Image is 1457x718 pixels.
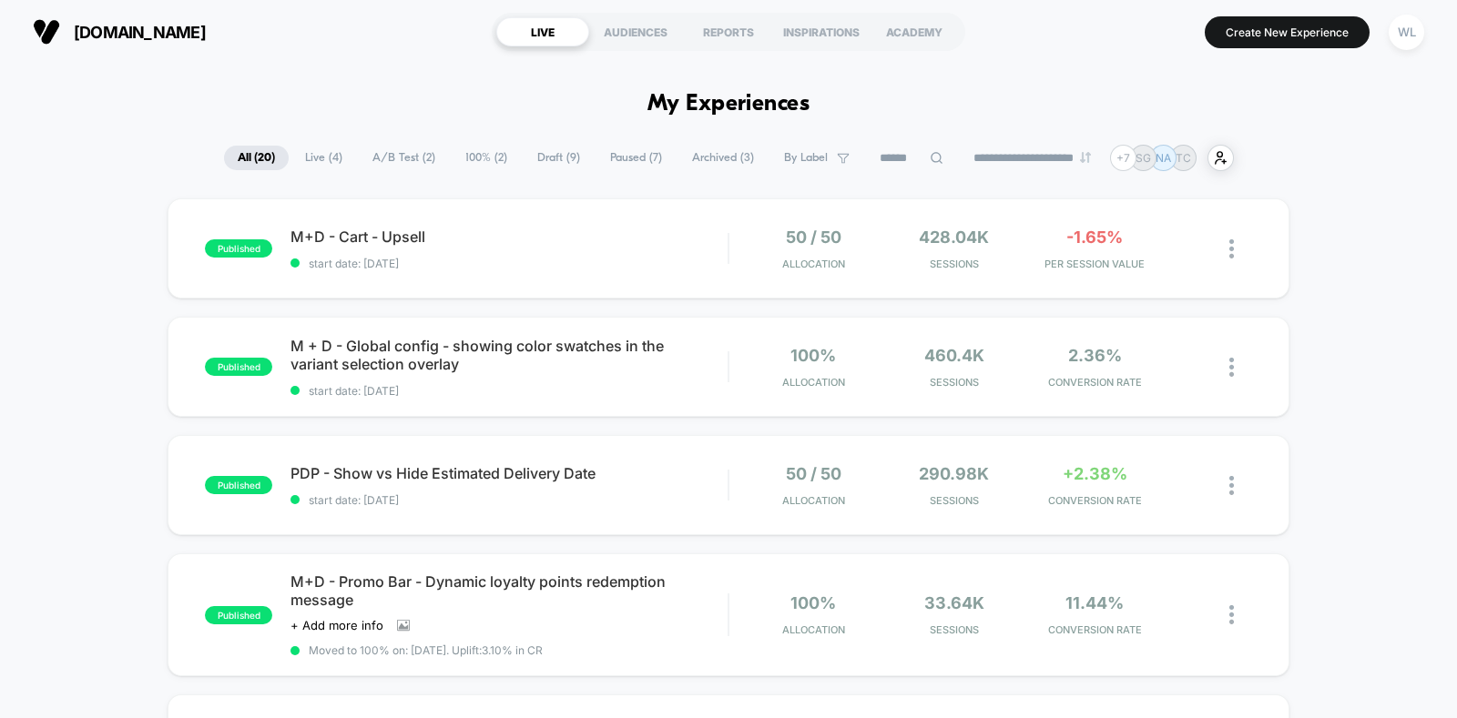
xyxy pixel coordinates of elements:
span: M+D - Promo Bar - Dynamic loyalty points redemption message [290,572,728,609]
img: close [1229,358,1234,377]
img: Visually logo [33,18,60,46]
span: Draft ( 9 ) [524,146,594,170]
span: 50 / 50 [786,228,841,247]
span: published [205,239,272,258]
span: 100% [790,593,836,612]
span: 428.04k [919,228,989,247]
span: Live ( 4 ) [291,146,356,170]
img: end [1080,152,1091,163]
span: 100% ( 2 ) [452,146,521,170]
span: Allocation [782,623,845,636]
img: close [1229,476,1234,495]
span: -1.65% [1066,228,1123,247]
span: 290.98k [919,464,989,483]
span: Paused ( 7 ) [596,146,676,170]
div: ACADEMY [868,17,961,46]
span: CONVERSION RATE [1029,376,1161,389]
div: + 7 [1110,145,1136,171]
span: start date: [DATE] [290,493,728,507]
span: start date: [DATE] [290,257,728,270]
span: Allocation [782,258,845,270]
span: 100% [790,346,836,365]
span: start date: [DATE] [290,384,728,398]
span: Allocation [782,376,845,389]
span: 11.44% [1065,593,1124,612]
span: published [205,358,272,376]
span: Moved to 100% on: [DATE] . Uplift: 3.10% in CR [309,643,543,657]
span: +2.38% [1063,464,1127,483]
span: 50 / 50 [786,464,841,483]
span: CONVERSION RATE [1029,494,1161,507]
span: PDP - Show vs Hide Estimated Delivery Date [290,464,728,482]
span: Sessions [888,494,1020,507]
div: INSPIRATIONS [775,17,868,46]
img: close [1229,605,1234,624]
span: By Label [784,151,828,165]
span: 2.36% [1068,346,1122,365]
span: published [205,476,272,494]
p: SG [1136,151,1151,165]
span: PER SESSION VALUE [1029,258,1161,270]
div: AUDIENCES [589,17,682,46]
span: Archived ( 3 ) [678,146,768,170]
span: 33.64k [924,593,984,612]
button: Create New Experience [1205,16,1370,48]
p: NA [1156,151,1171,165]
span: Allocation [782,494,845,507]
span: M + D - Global config - showing color swatches in the variant selection overlay [290,337,728,373]
span: Sessions [888,376,1020,389]
h1: My Experiences [647,91,810,117]
span: A/B Test ( 2 ) [359,146,449,170]
button: [DOMAIN_NAME] [27,17,211,46]
div: REPORTS [682,17,775,46]
span: All ( 20 ) [224,146,289,170]
span: CONVERSION RATE [1029,623,1161,636]
span: 460.4k [924,346,984,365]
span: [DOMAIN_NAME] [74,23,206,42]
p: TC [1176,151,1191,165]
span: Sessions [888,258,1020,270]
div: WL [1389,15,1424,50]
button: WL [1383,14,1430,51]
span: M+D - Cart - Upsell [290,228,728,246]
img: close [1229,239,1234,258]
span: + Add more info [290,618,383,632]
div: LIVE [496,17,589,46]
span: Sessions [888,623,1020,636]
span: published [205,606,272,624]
